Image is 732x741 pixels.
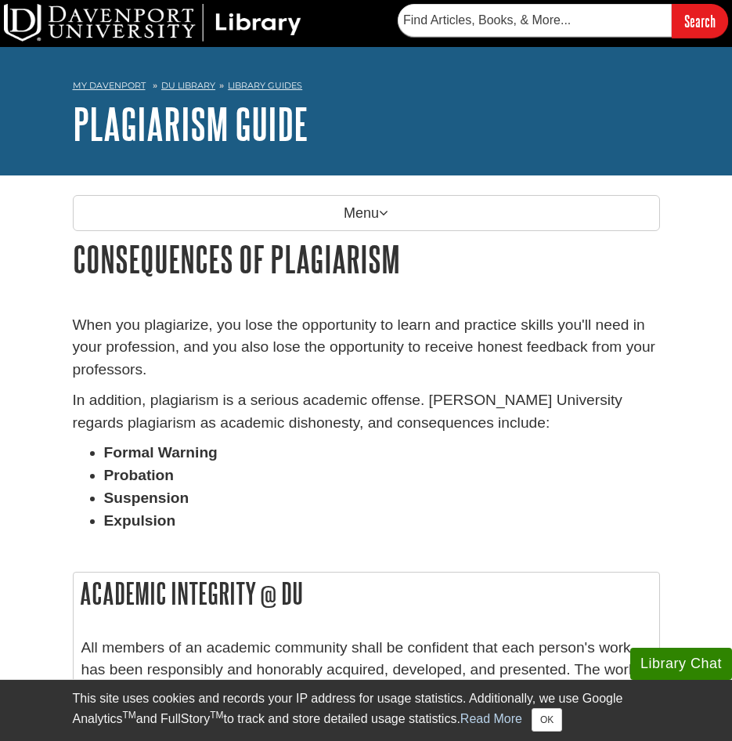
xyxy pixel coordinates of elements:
[104,467,175,483] strong: Probation
[398,4,672,37] input: Find Articles, Books, & More...
[4,4,301,42] img: DU Library
[73,99,308,148] a: Plagiarism Guide
[104,512,176,529] strong: Expulsion
[210,710,223,721] sup: TM
[73,389,660,435] p: In addition, plagiarism is a serious academic offense. [PERSON_NAME] University regards plagiaris...
[104,490,189,506] strong: Suspension
[398,4,728,38] form: Searches DU Library's articles, books, and more
[73,79,146,92] a: My Davenport
[672,4,728,38] input: Search
[630,648,732,680] button: Library Chat
[460,712,522,725] a: Read More
[74,573,659,614] h2: Academic Integrity @ DU
[73,314,660,381] p: When you plagiarize, you lose the opportunity to learn and practice skills you'll need in your pr...
[104,444,218,461] strong: Formal Warning
[73,689,660,732] div: This site uses cookies and records your IP address for usage statistics. Additionally, we use Goo...
[73,75,660,100] nav: breadcrumb
[73,195,660,231] p: Menu
[161,80,215,91] a: DU Library
[532,708,562,732] button: Close
[228,80,302,91] a: Library Guides
[123,710,136,721] sup: TM
[73,239,660,279] h1: Consequences of Plagiarism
